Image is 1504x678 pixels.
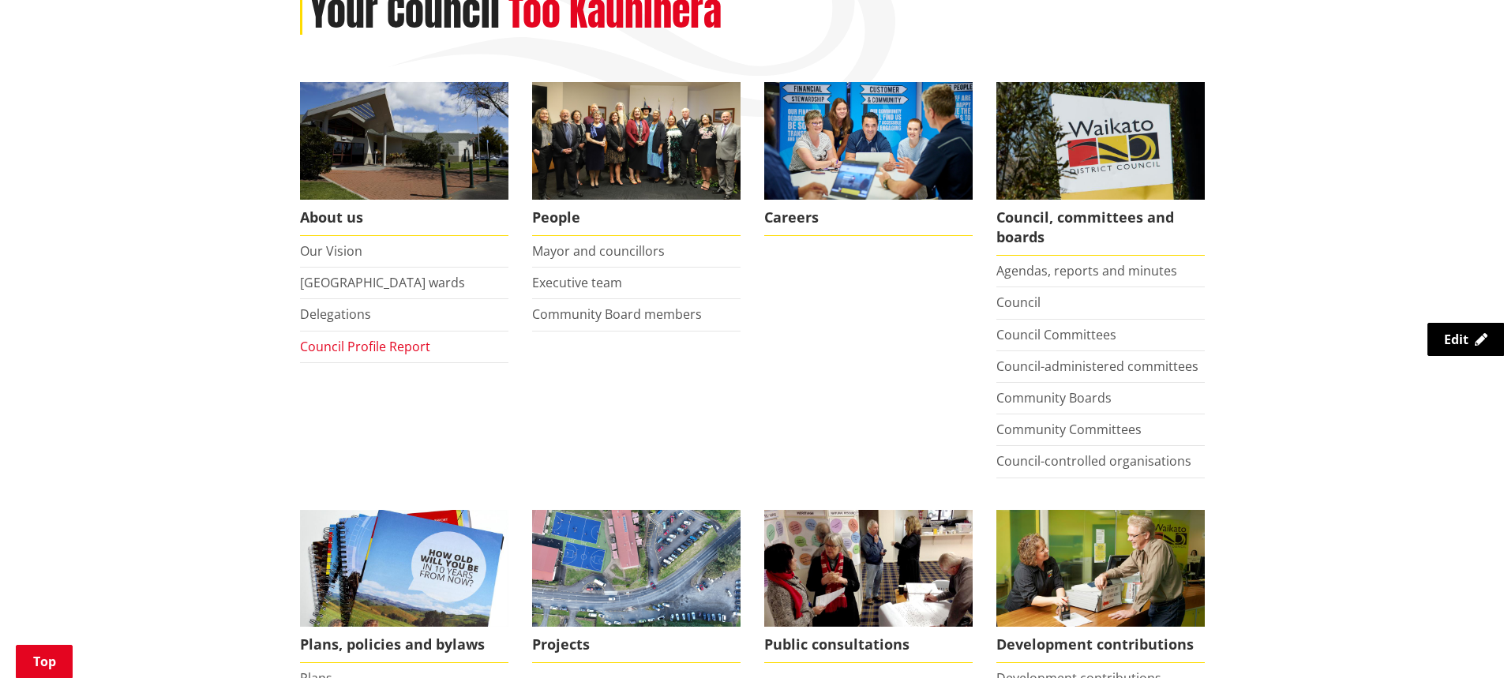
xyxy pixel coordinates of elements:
a: [GEOGRAPHIC_DATA] wards [300,274,465,291]
a: Edit [1427,323,1504,356]
a: Executive team [532,274,622,291]
a: 2022 Council People [532,82,741,236]
img: public-consultations [764,510,973,627]
a: Community Boards [996,389,1112,406]
a: Waikato-District-Council-sign Council, committees and boards [996,82,1205,256]
img: Office staff in meeting - Career page [764,82,973,200]
span: Public consultations [764,627,973,663]
a: WDC Building 0015 About us [300,82,508,236]
a: Community Board members [532,305,702,323]
img: DJI_0336 [532,510,741,627]
img: Fees [996,510,1205,627]
span: Development contributions [996,627,1205,663]
a: FInd out more about fees and fines here Development contributions [996,510,1205,664]
a: Delegations [300,305,371,323]
span: Projects [532,627,741,663]
a: Council-controlled organisations [996,452,1191,470]
a: Council Committees [996,326,1116,343]
a: Council [996,294,1041,311]
a: Council Profile Report [300,338,430,355]
a: Projects [532,510,741,664]
img: 2022 Council [532,82,741,200]
span: Careers [764,200,973,236]
a: Agendas, reports and minutes [996,262,1177,279]
a: public-consultations Public consultations [764,510,973,664]
span: Plans, policies and bylaws [300,627,508,663]
span: Edit [1444,331,1468,348]
a: Council-administered committees [996,358,1198,375]
img: WDC Building 0015 [300,82,508,200]
a: Mayor and councillors [532,242,665,260]
iframe: Messenger Launcher [1431,612,1488,669]
span: Council, committees and boards [996,200,1205,256]
a: Top [16,645,73,678]
a: We produce a number of plans, policies and bylaws including the Long Term Plan Plans, policies an... [300,510,508,664]
img: Long Term Plan [300,510,508,627]
img: Waikato-District-Council-sign [996,82,1205,200]
a: Our Vision [300,242,362,260]
a: Careers [764,82,973,236]
span: People [532,200,741,236]
a: Community Committees [996,421,1142,438]
span: About us [300,200,508,236]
